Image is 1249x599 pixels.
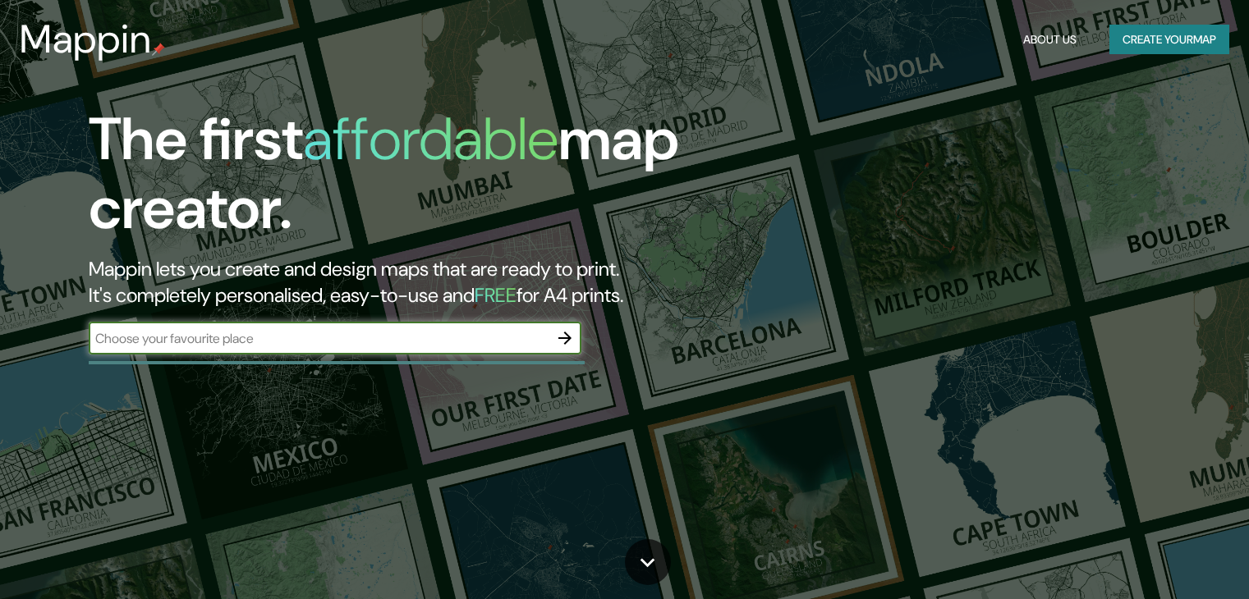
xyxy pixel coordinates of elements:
h2: Mappin lets you create and design maps that are ready to print. It's completely personalised, eas... [89,256,714,309]
input: Choose your favourite place [89,329,549,348]
h1: affordable [303,101,558,177]
button: About Us [1017,25,1083,55]
h3: Mappin [20,16,152,62]
button: Create yourmap [1109,25,1229,55]
img: mappin-pin [152,43,165,56]
h5: FREE [475,282,517,308]
h1: The first map creator. [89,105,714,256]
